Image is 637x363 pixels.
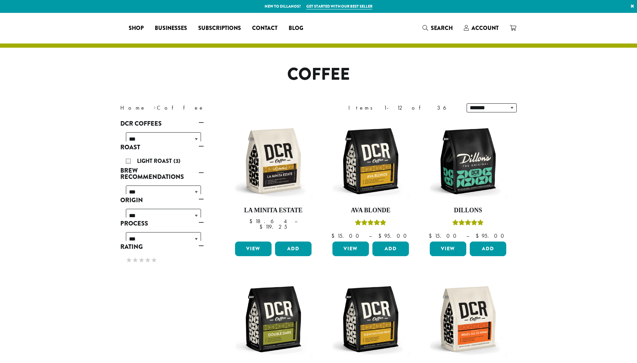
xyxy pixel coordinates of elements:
[120,241,204,253] a: Rating
[137,157,174,165] span: Light Roast
[331,232,337,239] span: $
[151,255,157,265] span: ★
[331,121,411,201] img: DCR-12oz-Ava-Blonde-Stock-scaled.png
[132,255,138,265] span: ★
[476,232,507,239] bdi: 95.00
[235,242,272,256] a: View
[123,23,149,34] a: Shop
[249,218,288,225] bdi: 18.64
[428,121,508,201] img: DCR-12oz-Dillons-Stock-scaled.png
[145,255,151,265] span: ★
[198,24,241,33] span: Subscriptions
[138,255,145,265] span: ★
[476,232,482,239] span: $
[233,121,313,201] img: DCR-12oz-La-Minita-Estate-Stock-scaled.png
[120,118,204,129] a: DCR Coffees
[331,121,411,239] a: Ava BlondeRated 5.00 out of 5
[452,219,484,229] div: Rated 5.00 out of 5
[120,153,204,165] div: Roast
[348,104,456,112] div: Items 1-12 of 36
[331,232,362,239] bdi: 15.00
[429,232,435,239] span: $
[120,218,204,229] a: Process
[233,279,313,359] img: DCR-12oz-Double-Dark-Stock-scaled.png
[306,3,372,9] a: Get started with our best seller
[126,255,132,265] span: ★
[331,279,411,359] img: DCR-12oz-Elevation-Cold-Brew-Stock-scaled.png
[120,183,204,194] div: Brew Recommendations
[120,104,308,112] nav: Breadcrumb
[471,24,499,32] span: Account
[378,232,410,239] bdi: 95.00
[295,218,297,225] span: –
[428,279,508,359] img: DCR-12oz-Brazil-Sul-De-Minas-Stock-scaled.png
[129,24,144,33] span: Shop
[428,121,508,239] a: DillonsRated 5.00 out of 5
[428,207,508,214] h4: Dillons
[120,229,204,241] div: Process
[233,121,313,239] a: La Minita Estate
[120,253,204,264] div: Rating
[429,232,460,239] bdi: 15.00
[470,242,506,256] button: Add
[120,165,204,183] a: Brew Recommendations
[275,242,312,256] button: Add
[378,232,384,239] span: $
[153,101,156,112] span: ›
[252,24,277,33] span: Contact
[120,104,146,111] a: Home
[259,223,287,230] bdi: 119.25
[466,232,469,239] span: –
[155,24,187,33] span: Businesses
[331,207,411,214] h4: Ava Blonde
[355,219,386,229] div: Rated 5.00 out of 5
[332,242,369,256] a: View
[120,141,204,153] a: Roast
[174,157,180,165] span: (3)
[430,242,466,256] a: View
[417,22,458,34] a: Search
[120,206,204,218] div: Origin
[120,129,204,141] div: DCR Coffees
[249,218,255,225] span: $
[259,223,265,230] span: $
[120,194,204,206] a: Origin
[369,232,372,239] span: –
[431,24,453,32] span: Search
[115,64,522,85] h1: Coffee
[233,207,313,214] h4: La Minita Estate
[372,242,409,256] button: Add
[289,24,303,33] span: Blog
